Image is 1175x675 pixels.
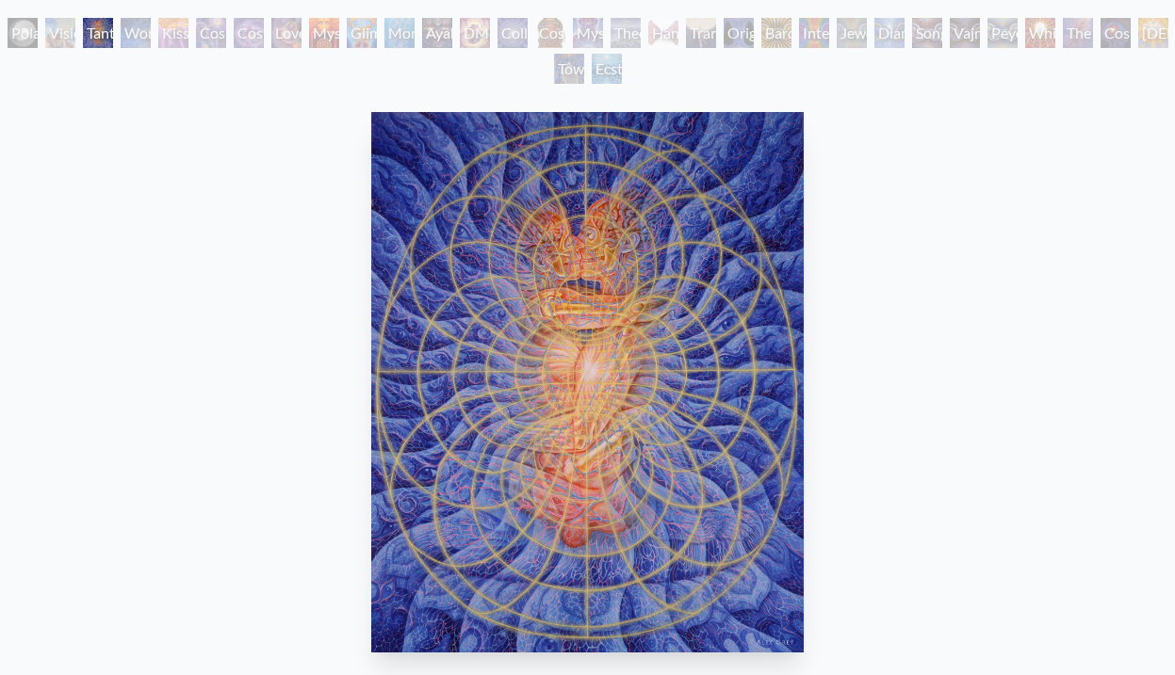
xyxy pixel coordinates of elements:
div: Kiss of the [MEDICAL_DATA] [158,18,188,48]
div: Diamond Being [874,18,905,48]
div: Glimpsing the Empyrean [347,18,377,48]
div: Cosmic Artist [234,18,264,48]
div: Peyote Being [987,18,1018,48]
div: Jewel Being [837,18,867,48]
div: Cosmic Creativity [196,18,226,48]
div: Ayahuasca Visitation [422,18,452,48]
div: Theologue [611,18,641,48]
div: Mystic Eye [573,18,603,48]
div: Wonder [121,18,151,48]
div: Cosmic Consciousness [1101,18,1131,48]
div: Toward the One [554,54,584,84]
div: Visionary Origin of Language [45,18,75,48]
div: Original Face [724,18,754,48]
div: Vajra Being [950,18,980,48]
div: Hands that See [648,18,678,48]
div: Transfiguration [686,18,716,48]
div: Cosmic [DEMOGRAPHIC_DATA] [535,18,565,48]
div: [DEMOGRAPHIC_DATA] [1138,18,1168,48]
div: DMT - The Spirit Molecule [460,18,490,48]
div: Ecstasy [592,54,622,84]
div: Monochord [384,18,415,48]
div: Love is a Cosmic Force [271,18,302,48]
div: Bardo Being [761,18,791,48]
div: Collective Vision [498,18,528,48]
div: Mysteriosa 2 [309,18,339,48]
div: Interbeing [799,18,829,48]
div: Song of Vajra Being [912,18,942,48]
div: Tantra [83,18,113,48]
div: The Great Turn [1063,18,1093,48]
div: White Light [1025,18,1055,48]
img: Tantra-1991-Alex-Grey-watermarked.jpg [371,112,804,652]
div: Polar Unity Spiral [8,18,38,48]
